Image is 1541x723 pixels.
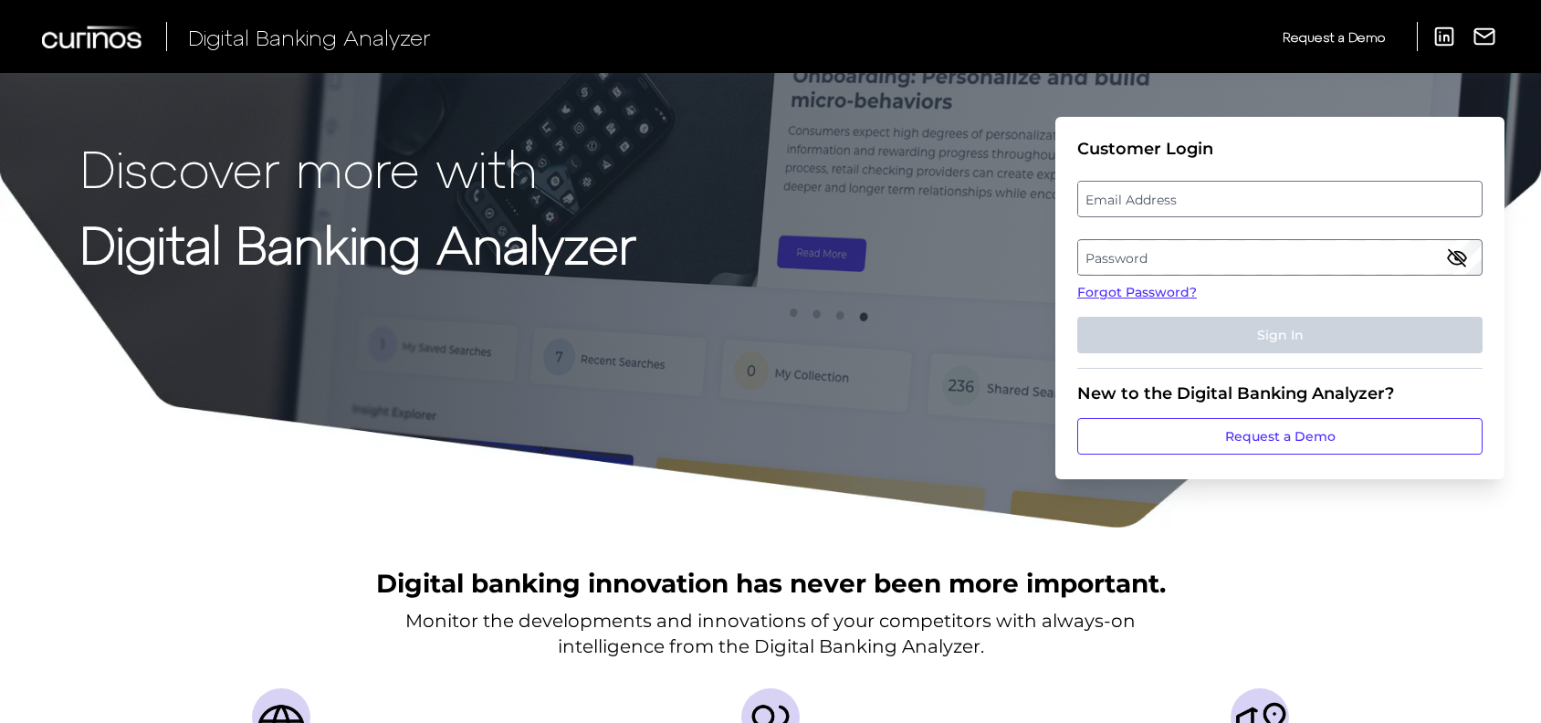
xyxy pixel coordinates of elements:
[1077,418,1483,455] a: Request a Demo
[188,24,431,50] span: Digital Banking Analyzer
[80,139,636,196] p: Discover more with
[1283,22,1385,52] a: Request a Demo
[1283,29,1385,45] span: Request a Demo
[1077,383,1483,403] div: New to the Digital Banking Analyzer?
[1077,139,1483,159] div: Customer Login
[376,566,1166,601] h2: Digital banking innovation has never been more important.
[1077,283,1483,302] a: Forgot Password?
[405,608,1136,659] p: Monitor the developments and innovations of your competitors with always-on intelligence from the...
[80,213,636,274] strong: Digital Banking Analyzer
[42,26,144,48] img: Curinos
[1078,183,1481,215] label: Email Address
[1077,317,1483,353] button: Sign In
[1078,241,1481,274] label: Password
